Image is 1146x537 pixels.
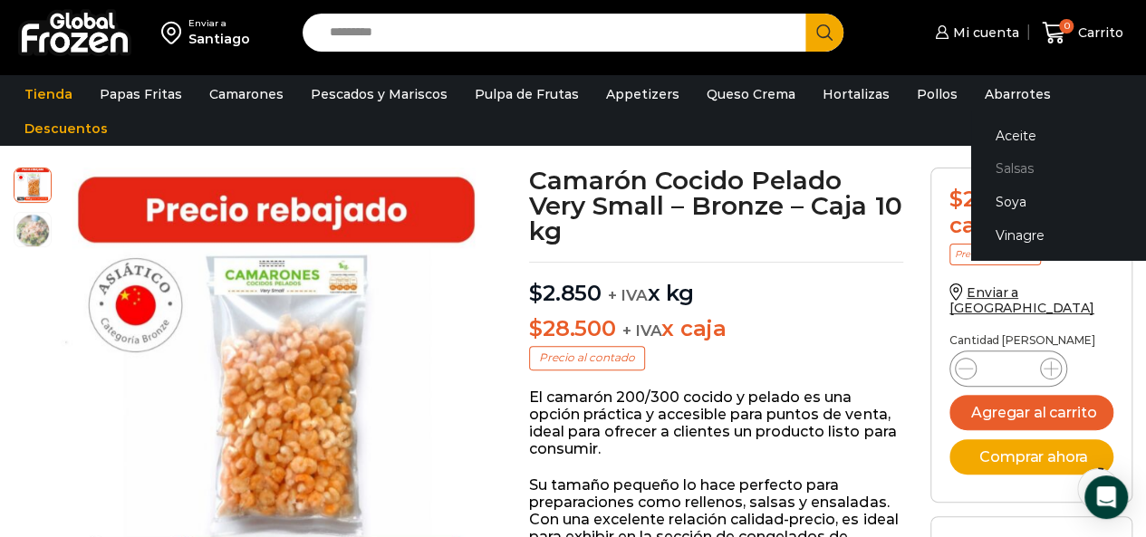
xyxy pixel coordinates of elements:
a: Appetizers [597,77,689,111]
div: Enviar a [188,17,250,30]
p: Precio al contado [949,244,1041,265]
span: + IVA [621,321,661,340]
a: Camarones [200,77,293,111]
h1: Camarón Cocido Pelado Very Small – Bronze – Caja 10 kg [529,168,903,244]
a: 0 Carrito [1037,12,1128,54]
bdi: 2.850 [529,280,602,306]
a: Pescados y Mariscos [302,77,457,111]
button: Comprar ahora [949,439,1113,475]
span: Carrito [1074,24,1123,42]
a: Abarrotes [976,77,1060,111]
div: x caja [949,187,1113,239]
bdi: 28.500 [949,186,1035,212]
div: Santiago [188,30,250,48]
a: Hortalizas [814,77,899,111]
a: Tienda [15,77,82,111]
button: Agregar al carrito [949,395,1113,430]
span: very small [14,166,51,202]
span: 0 [1059,19,1074,34]
p: x caja [529,316,903,342]
button: Search button [805,14,843,52]
a: Queso Crema [698,77,804,111]
a: Pollos [908,77,967,111]
p: Precio al contado [529,346,645,369]
span: very-small [14,213,51,249]
span: Mi cuenta [949,24,1019,42]
div: Open Intercom Messenger [1084,475,1128,519]
span: $ [949,186,963,212]
a: Papas Fritas [91,77,191,111]
a: Mi cuenta [930,14,1019,51]
p: El camarón 200/300 cocido y pelado es una opción práctica y accesible para puntos de venta, ideal... [529,388,903,458]
p: x kg [529,262,903,307]
a: Pulpa de Frutas [466,77,588,111]
bdi: 28.500 [529,315,615,341]
p: Cantidad [PERSON_NAME] [949,334,1113,347]
span: $ [529,315,543,341]
span: $ [529,280,543,306]
a: Descuentos [15,111,117,146]
span: + IVA [608,286,648,304]
img: address-field-icon.svg [161,17,188,48]
a: Enviar a [GEOGRAPHIC_DATA] [949,284,1094,316]
input: Product quantity [991,356,1026,381]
